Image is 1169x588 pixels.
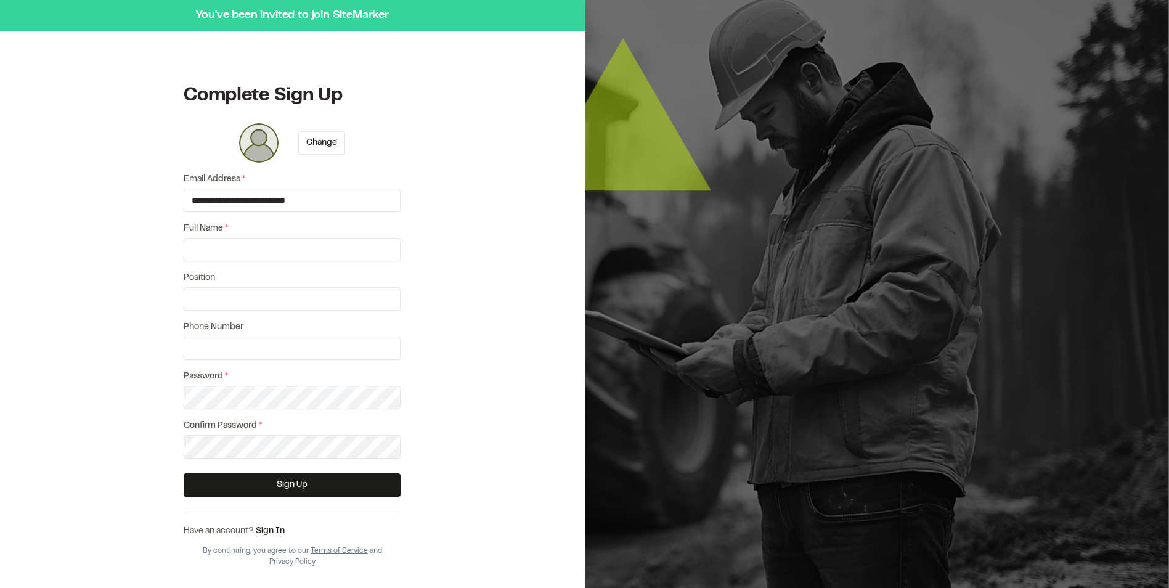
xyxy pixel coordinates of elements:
h1: Complete Sign Up [184,84,401,108]
label: Full Name [184,222,401,235]
div: Click or Drag and Drop to change photo [239,123,279,163]
button: Sign Up [184,473,401,497]
button: Terms of Service [311,545,368,557]
label: Position [184,271,401,285]
label: Password [184,370,401,383]
label: Phone Number [184,321,401,334]
div: By continuing, you agree to our and [184,545,401,568]
label: Confirm Password [184,419,401,433]
a: Sign In [256,528,285,535]
label: Email Address [184,173,401,186]
img: Profile Photo [239,123,279,163]
button: Privacy Policy [269,557,316,568]
button: Change [298,131,345,155]
div: Have an account? [184,525,401,538]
